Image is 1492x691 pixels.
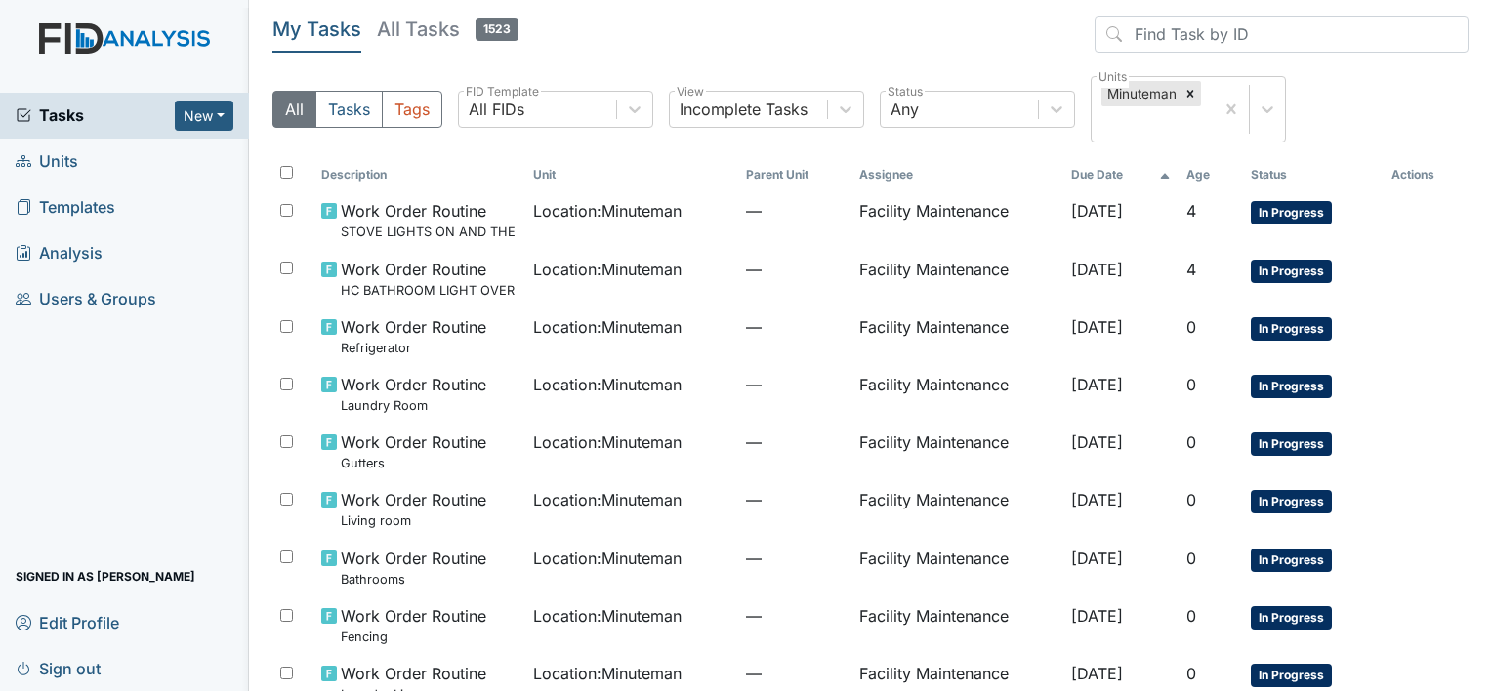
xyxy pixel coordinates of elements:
[851,307,1064,365] td: Facility Maintenance
[746,488,844,511] span: —
[16,146,78,177] span: Units
[851,250,1064,307] td: Facility Maintenance
[1071,606,1123,626] span: [DATE]
[533,258,682,281] span: Location : Minuteman
[1186,549,1196,568] span: 0
[746,662,844,685] span: —
[851,596,1064,654] td: Facility Maintenance
[891,98,919,121] div: Any
[1251,317,1332,341] span: In Progress
[1071,490,1123,509] span: [DATE]
[533,547,682,570] span: Location : Minuteman
[746,547,844,570] span: —
[746,604,844,628] span: —
[746,373,844,396] span: —
[1251,375,1332,398] span: In Progress
[341,315,486,357] span: Work Order Routine Refrigerator
[851,480,1064,538] td: Facility Maintenance
[341,628,486,646] small: Fencing
[1186,201,1196,221] span: 4
[533,662,682,685] span: Location : Minuteman
[313,158,526,191] th: Toggle SortBy
[1101,81,1180,106] div: Minuteman
[377,16,518,43] h5: All Tasks
[1186,317,1196,337] span: 0
[851,158,1064,191] th: Assignee
[680,98,808,121] div: Incomplete Tasks
[341,604,486,646] span: Work Order Routine Fencing
[16,653,101,683] span: Sign out
[341,570,486,589] small: Bathrooms
[341,511,486,530] small: Living room
[272,91,442,128] div: Type filter
[1251,201,1332,224] span: In Progress
[851,539,1064,596] td: Facility Maintenance
[533,373,682,396] span: Location : Minuteman
[533,315,682,339] span: Location : Minuteman
[341,281,518,300] small: HC BATHROOM LIGHT OVER SINK
[341,396,486,415] small: Laundry Room
[1186,260,1196,279] span: 4
[272,91,316,128] button: All
[1186,606,1196,626] span: 0
[851,365,1064,423] td: Facility Maintenance
[851,191,1064,249] td: Facility Maintenance
[525,158,738,191] th: Toggle SortBy
[1095,16,1469,53] input: Find Task by ID
[341,547,486,589] span: Work Order Routine Bathrooms
[533,488,682,511] span: Location : Minuteman
[1071,549,1123,568] span: [DATE]
[746,199,844,223] span: —
[341,454,486,472] small: Gutters
[746,430,844,454] span: —
[533,430,682,454] span: Location : Minuteman
[280,166,293,179] input: Toggle All Rows Selected
[341,339,486,357] small: Refrigerator
[16,607,119,637] span: Edit Profile
[1179,158,1244,191] th: Toggle SortBy
[1186,375,1196,394] span: 0
[175,101,233,131] button: New
[272,16,361,43] h5: My Tasks
[341,488,486,530] span: Work Order Routine Living room
[1186,432,1196,452] span: 0
[738,158,851,191] th: Toggle SortBy
[1251,664,1332,687] span: In Progress
[533,199,682,223] span: Location : Minuteman
[16,238,103,268] span: Analysis
[1186,490,1196,509] span: 0
[1251,549,1332,572] span: In Progress
[341,199,518,241] span: Work Order Routine STOVE LIGHTS ON AND THE STOVE IS OFF
[16,103,175,127] a: Tasks
[1071,317,1123,337] span: [DATE]
[16,561,195,591] span: Signed in as [PERSON_NAME]
[1071,201,1123,221] span: [DATE]
[1251,432,1332,456] span: In Progress
[1186,664,1196,683] span: 0
[1071,375,1123,394] span: [DATE]
[16,284,156,314] span: Users & Groups
[1071,664,1123,683] span: [DATE]
[16,192,115,223] span: Templates
[746,315,844,339] span: —
[341,223,518,241] small: STOVE LIGHTS ON AND THE STOVE IS OFF
[476,18,518,41] span: 1523
[851,423,1064,480] td: Facility Maintenance
[1384,158,1469,191] th: Actions
[746,258,844,281] span: —
[1243,158,1384,191] th: Toggle SortBy
[1071,260,1123,279] span: [DATE]
[1063,158,1178,191] th: Toggle SortBy
[1251,606,1332,630] span: In Progress
[341,373,486,415] span: Work Order Routine Laundry Room
[315,91,383,128] button: Tasks
[469,98,524,121] div: All FIDs
[382,91,442,128] button: Tags
[533,604,682,628] span: Location : Minuteman
[341,258,518,300] span: Work Order Routine HC BATHROOM LIGHT OVER SINK
[1251,260,1332,283] span: In Progress
[341,430,486,472] span: Work Order Routine Gutters
[1071,432,1123,452] span: [DATE]
[1251,490,1332,513] span: In Progress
